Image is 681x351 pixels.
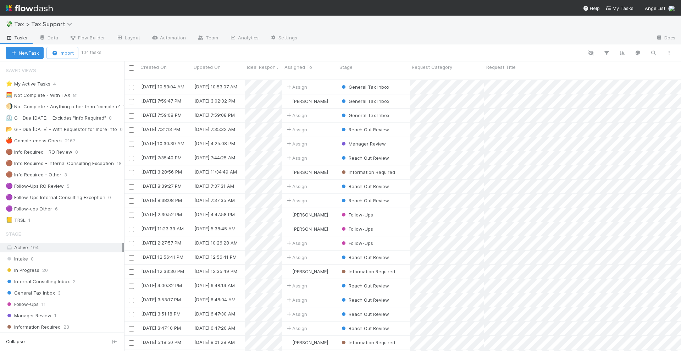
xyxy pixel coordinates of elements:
[141,225,184,232] div: [DATE] 11:23:33 AM
[340,169,395,175] span: Information Required
[6,289,55,297] span: General Tax Inbox
[339,64,353,71] span: Stage
[286,226,291,232] img: avatar_cfa6ccaa-c7d9-46b3-b608-2ec56ecf97ad.png
[6,103,13,109] span: 🌖
[53,79,63,88] span: 4
[340,226,373,232] span: Follow-Ups
[285,112,307,119] span: Assign
[141,310,181,317] div: [DATE] 3:51:18 PM
[340,254,389,260] span: Reach Out Review
[340,240,373,246] span: Follow-Ups
[194,211,235,218] div: [DATE] 4:47:58 PM
[284,64,312,71] span: Assigned To
[6,311,51,320] span: Manager Review
[141,253,183,260] div: [DATE] 12:56:41 PM
[264,33,303,44] a: Settings
[6,243,122,252] div: Active
[340,141,386,147] span: Manager Review
[285,296,307,303] span: Assign
[129,99,134,104] input: Toggle Row Selected
[6,170,61,179] div: Info Required - Other
[412,64,452,71] span: Request Category
[285,282,307,289] span: Assign
[6,136,62,145] div: Completeness Check
[141,324,181,331] div: [DATE] 3:47:10 PM
[340,84,389,90] span: General Tax Inbox
[285,254,307,261] div: Assign
[194,239,238,246] div: [DATE] 10:26:28 AM
[129,113,134,119] input: Toggle Row Selected
[6,159,114,168] div: Info Required - Internal Consulting Exception
[129,326,134,331] input: Toggle Row Selected
[6,300,39,309] span: Follow-Ups
[6,266,39,275] span: In Progress
[194,126,235,133] div: [DATE] 7:35:32 AM
[286,269,291,274] img: avatar_c597f508-4d28-4c7c-92e0-bd2d0d338f8e.png
[129,298,134,303] input: Toggle Row Selected
[605,5,633,11] span: My Tasks
[285,126,307,133] div: Assign
[194,140,235,147] div: [DATE] 4:25:08 PM
[6,102,121,111] div: Not Complete - Anything other than "complete"
[340,283,389,289] span: Reach Out Review
[285,339,328,346] div: [PERSON_NAME]
[194,296,236,303] div: [DATE] 6:48:04 AM
[6,79,50,88] div: My Active Tasks
[64,33,111,44] a: Flow Builder
[129,184,134,190] input: Toggle Row Selected
[6,254,28,263] span: Intake
[194,111,235,119] div: [DATE] 7:59:08 PM
[129,142,134,147] input: Toggle Row Selected
[129,340,134,346] input: Toggle Row Selected
[6,21,13,27] span: 💸
[120,125,130,134] span: 0
[285,311,307,318] span: Assign
[141,197,182,204] div: [DATE] 8:38:08 PM
[340,340,395,345] span: Information Required
[6,125,117,134] div: G - Due [DATE] - With Requestor for more info
[286,98,291,104] img: avatar_d45d11ee-0024-4901-936f-9df0a9cc3b4e.png
[340,155,389,161] span: Reach Out Review
[194,97,235,104] div: [DATE] 3:02:02 PM
[340,311,389,318] div: Reach Out Review
[28,216,38,225] span: 1
[340,112,389,119] div: General Tax Inbox
[285,325,307,332] div: Assign
[46,47,78,59] button: Import
[6,323,61,331] span: Information Required
[6,91,70,100] div: Not Complete - With TAX
[6,149,13,155] span: 🟤
[340,169,395,176] div: Information Required
[141,182,182,190] div: [DATE] 8:39:27 PM
[194,182,234,190] div: [DATE] 7:37:31 AM
[285,83,307,91] div: Assign
[286,169,291,175] img: avatar_7ba8ec58-bd0f-432b-b5d2-ae377bfaef52.png
[129,85,134,90] input: Toggle Row Selected
[141,83,184,90] div: [DATE] 10:53:04 AM
[6,227,21,241] span: Stage
[340,339,395,346] div: Information Required
[6,92,13,98] span: 🧮
[285,98,328,105] div: [PERSON_NAME]
[64,170,74,179] span: 3
[129,241,134,246] input: Toggle Row Selected
[141,97,181,104] div: [DATE] 7:59:47 PM
[6,182,64,191] div: Follow-Ups RO Review
[292,169,328,175] span: [PERSON_NAME]
[6,217,13,223] span: 📒
[340,211,373,218] div: Follow-Ups
[117,159,129,168] span: 18
[292,226,328,232] span: [PERSON_NAME]
[6,126,13,132] span: 📂
[75,148,85,157] span: 0
[340,183,389,190] div: Reach Out Review
[141,168,182,175] div: [DATE] 3:28:56 PM
[141,211,182,218] div: [DATE] 2:30:52 PM
[340,325,389,331] span: Reach Out Review
[285,197,307,204] span: Assign
[285,140,307,147] div: Assign
[6,339,25,345] span: Collapse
